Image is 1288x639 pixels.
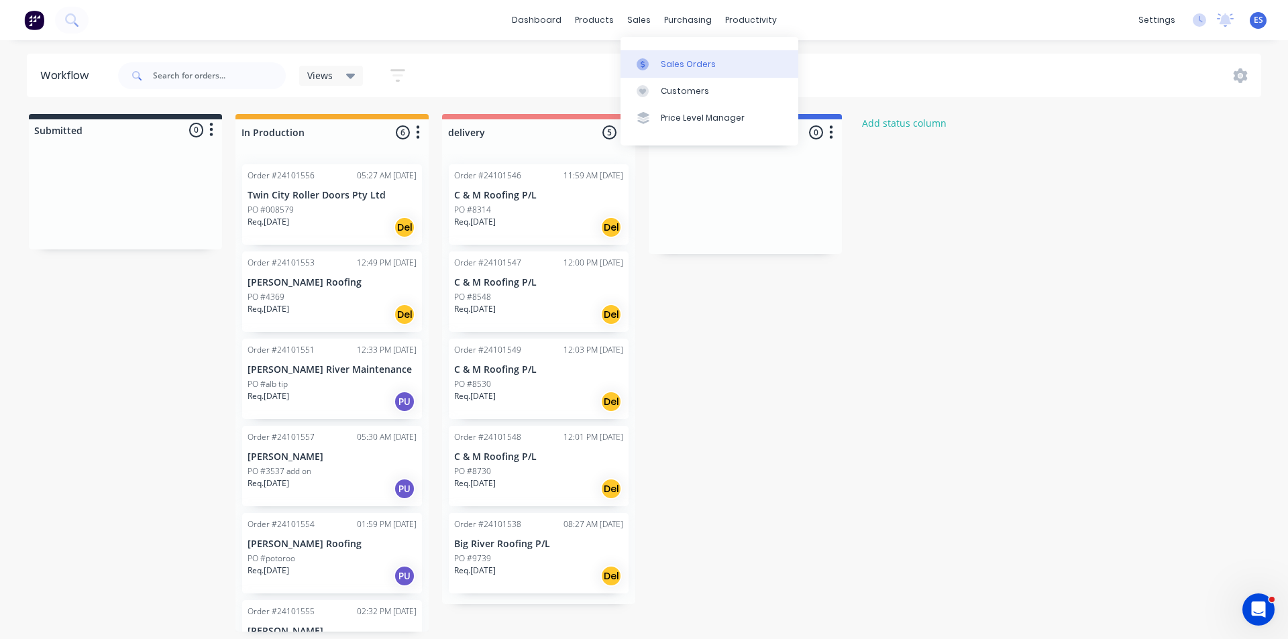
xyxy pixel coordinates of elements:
[563,431,623,443] div: 12:01 PM [DATE]
[454,291,491,303] p: PO #8548
[454,344,521,356] div: Order #24101549
[248,565,289,577] p: Req. [DATE]
[600,478,622,500] div: Del
[394,217,415,238] div: Del
[248,204,294,216] p: PO #008579
[248,291,284,303] p: PO #4369
[1254,14,1263,26] span: ES
[563,344,623,356] div: 12:03 PM [DATE]
[248,553,295,565] p: PO #potoroo
[454,303,496,315] p: Req. [DATE]
[449,251,629,332] div: Order #2410154712:00 PM [DATE]C & M Roofing P/LPO #8548Req.[DATE]Del
[449,426,629,506] div: Order #2410154812:01 PM [DATE]C & M Roofing P/LPO #8730Req.[DATE]Del
[621,78,798,105] a: Customers
[505,10,568,30] a: dashboard
[248,431,315,443] div: Order #24101557
[661,85,709,97] div: Customers
[600,565,622,587] div: Del
[242,251,422,332] div: Order #2410155312:49 PM [DATE][PERSON_NAME] RoofingPO #4369Req.[DATE]Del
[394,478,415,500] div: PU
[24,10,44,30] img: Factory
[40,68,95,84] div: Workflow
[661,112,745,124] div: Price Level Manager
[307,68,333,82] span: Views
[248,364,417,375] p: [PERSON_NAME] River Maintenance
[242,339,422,419] div: Order #2410155112:33 PM [DATE][PERSON_NAME] River MaintenancePO #alb tipReq.[DATE]PU
[454,216,496,228] p: Req. [DATE]
[454,204,491,216] p: PO #8314
[248,626,417,637] p: [PERSON_NAME]
[248,451,417,463] p: [PERSON_NAME]
[357,518,417,530] div: 01:59 PM [DATE]
[621,50,798,77] a: Sales Orders
[248,303,289,315] p: Req. [DATE]
[454,390,496,402] p: Req. [DATE]
[242,426,422,506] div: Order #2410155705:30 AM [DATE][PERSON_NAME]PO #3537 add onReq.[DATE]PU
[357,344,417,356] div: 12:33 PM [DATE]
[621,105,798,131] a: Price Level Manager
[153,62,286,89] input: Search for orders...
[454,170,521,182] div: Order #24101546
[248,257,315,269] div: Order #24101553
[242,164,422,245] div: Order #2410155605:27 AM [DATE]Twin City Roller Doors Pty LtdPO #008579Req.[DATE]Del
[454,465,491,477] p: PO #8730
[357,257,417,269] div: 12:49 PM [DATE]
[248,465,311,477] p: PO #3537 add on
[357,605,417,618] div: 02:32 PM [DATE]
[248,518,315,530] div: Order #24101554
[1242,593,1275,626] iframe: Intercom live chat
[248,538,417,550] p: [PERSON_NAME] Roofing
[248,344,315,356] div: Order #24101551
[600,391,622,412] div: Del
[394,391,415,412] div: PU
[657,10,718,30] div: purchasing
[454,451,623,463] p: C & M Roofing P/L
[454,378,491,390] p: PO #8530
[394,304,415,325] div: Del
[449,164,629,245] div: Order #2410154611:59 AM [DATE]C & M Roofing P/LPO #8314Req.[DATE]Del
[661,58,716,70] div: Sales Orders
[454,518,521,530] div: Order #24101538
[568,10,621,30] div: products
[248,216,289,228] p: Req. [DATE]
[449,513,629,593] div: Order #2410153808:27 AM [DATE]Big River Roofing P/LPO #9739Req.[DATE]Del
[248,190,417,201] p: Twin City Roller Doors Pty Ltd
[454,190,623,201] p: C & M Roofing P/L
[454,257,521,269] div: Order #24101547
[242,513,422,593] div: Order #2410155401:59 PM [DATE][PERSON_NAME] RoofingPO #potorooReq.[DATE]PU
[357,170,417,182] div: 05:27 AM [DATE]
[454,431,521,443] div: Order #24101548
[449,339,629,419] div: Order #2410154912:03 PM [DATE]C & M Roofing P/LPO #8530Req.[DATE]Del
[454,477,496,489] p: Req. [DATE]
[600,217,622,238] div: Del
[454,565,496,577] p: Req. [DATE]
[454,277,623,288] p: C & M Roofing P/L
[248,477,289,489] p: Req. [DATE]
[248,170,315,182] div: Order #24101556
[454,553,491,565] p: PO #9739
[454,364,623,375] p: C & M Roofing P/L
[600,304,622,325] div: Del
[248,277,417,288] p: [PERSON_NAME] Roofing
[394,565,415,587] div: PU
[563,257,623,269] div: 12:00 PM [DATE]
[1132,10,1182,30] div: settings
[454,538,623,550] p: Big River Roofing P/L
[357,431,417,443] div: 05:30 AM [DATE]
[718,10,784,30] div: productivity
[248,605,315,618] div: Order #24101555
[248,390,289,402] p: Req. [DATE]
[563,170,623,182] div: 11:59 AM [DATE]
[248,378,288,390] p: PO #alb tip
[563,518,623,530] div: 08:27 AM [DATE]
[855,114,954,132] button: Add status column
[621,10,657,30] div: sales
